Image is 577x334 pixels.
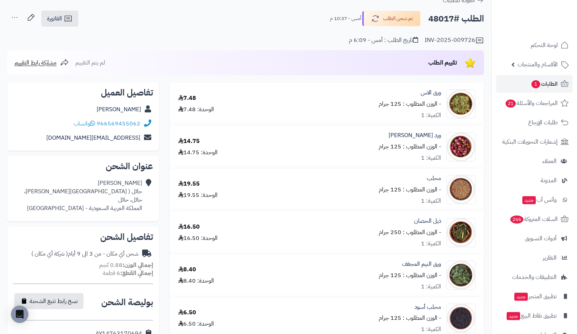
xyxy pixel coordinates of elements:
[447,175,475,204] img: 1639891427-Mahaleb-90x90.jpg
[496,94,573,112] a: المراجعات والأسئلة21
[496,210,573,228] a: السلات المتروكة266
[496,268,573,286] a: التطبيقات والخدمات
[510,215,524,224] span: 266
[496,36,573,54] a: لوحة التحكم
[97,105,141,114] a: [PERSON_NAME]
[531,80,540,88] span: 1
[122,261,153,269] strong: إجمالي الوزن:
[505,99,516,108] span: 21
[379,185,441,194] small: - الوزن المطلوب : 125 جرام
[421,154,441,162] div: الكمية: 1
[421,325,441,334] div: الكمية: 1
[447,89,475,119] img: 1659848270-Myrtus-90x90.jpg
[178,94,196,102] div: 7.48
[421,283,441,291] div: الكمية: 1
[496,172,573,189] a: المدونة
[447,304,475,333] img: 1662099914-Mahleb%20Cherry,%20Black-90x90.jpg
[31,249,68,258] span: ( شركة أي مكان )
[427,174,441,183] a: محلب
[379,271,441,280] small: - الوزن المطلوب : 125 جرام
[514,293,528,301] span: جديد
[421,89,441,97] a: ورق الاس
[421,240,441,248] div: الكمية: 1
[178,180,200,188] div: 19.55
[15,58,56,67] span: مشاركة رابط التقييم
[13,233,153,241] h2: تفاصيل الشحن
[525,233,557,244] span: أدوات التسويق
[425,36,484,45] div: INV-2025-009726
[13,162,153,171] h2: عنوان الشحن
[522,195,557,205] span: وآتس آب
[414,217,441,225] a: ذيل الحصان
[178,234,218,242] div: الوحدة: 16.50
[496,75,573,93] a: الطلبات1
[414,303,441,311] a: محلب أسود
[31,250,139,258] div: شحن أي مكان - من 3 الى 9 أيام
[389,131,441,140] a: ورد [PERSON_NAME]
[496,133,573,151] a: إشعارات التحويلات البنكية
[349,36,418,44] div: تاريخ الطلب : أمس - 6:09 م
[447,261,475,290] img: 1660144666-Neem%20Leaves-90x90.jpg
[496,230,573,247] a: أدوات التسويق
[74,119,95,128] a: واتساب
[531,79,558,89] span: الطلبات
[97,119,140,128] a: 966569455062
[120,269,153,277] strong: إجمالي القطع:
[542,156,557,166] span: العملاء
[330,15,361,22] small: أمس - 10:37 م
[496,152,573,170] a: العملاء
[178,105,214,114] div: الوحدة: 7.48
[379,314,441,322] small: - الوزن المطلوب : 125 جرام
[496,307,573,325] a: تطبيق نقاط البيعجديد
[496,191,573,209] a: وآتس آبجديد
[178,148,218,157] div: الوحدة: 14.75
[541,175,557,186] span: المدونة
[178,137,200,145] div: 14.75
[11,306,28,323] div: Open Intercom Messenger
[178,191,218,199] div: الوحدة: 19.55
[30,297,78,306] span: نسخ رابط تتبع الشحنة
[496,288,573,305] a: تطبيق المتجرجديد
[75,58,105,67] span: لم يتم التقييم
[178,308,196,317] div: 6.50
[428,58,457,67] span: تقييم الطلب
[543,253,557,263] span: التقارير
[99,261,153,269] small: 0.88 كجم
[402,260,441,268] a: ورق النيم المجفف
[178,320,214,328] div: الوحدة: 6.50
[518,59,558,70] span: الأقسام والمنتجات
[41,11,78,27] a: الفاتورة
[505,98,558,108] span: المراجعات والأسئلة
[46,133,140,142] a: [EMAIL_ADDRESS][DOMAIN_NAME]
[421,197,441,205] div: الكمية: 1
[514,291,557,302] span: تطبيق المتجر
[527,14,570,29] img: logo-2.png
[15,58,69,67] a: مشاركة رابط التقييم
[14,293,83,309] button: نسخ رابط تتبع الشحنة
[512,272,557,282] span: التطبيقات والخدمات
[47,14,62,23] span: الفاتورة
[101,298,153,307] h2: بوليصة الشحن
[506,311,557,321] span: تطبيق نقاط البيع
[447,132,475,162] img: 1645466661-Mohamadi%20Flowers-90x90.jpg
[379,142,441,151] small: - الوزن المطلوب : 125 جرام
[24,179,142,212] div: [PERSON_NAME] حائل ( [GEOGRAPHIC_DATA][PERSON_NAME]، حائل، حائل المملكة العربية السعودية - [GEOGR...
[496,114,573,131] a: طلبات الإرجاع
[421,111,441,120] div: الكمية: 1
[447,218,475,247] img: 1650694361-Hosetail-90x90.jpg
[13,88,153,97] h2: تفاصيل العميل
[507,312,520,320] span: جديد
[428,11,484,26] h2: الطلب #48017
[178,277,214,285] div: الوحدة: 8.40
[496,249,573,267] a: التقارير
[103,269,153,277] small: 6 قطعة
[178,223,200,231] div: 16.50
[362,11,421,26] button: تم شحن الطلب
[178,265,196,274] div: 8.40
[528,117,558,128] span: طلبات الإرجاع
[502,137,558,147] span: إشعارات التحويلات البنكية
[379,228,441,237] small: - الوزن المطلوب : 250 جرام
[379,100,441,108] small: - الوزن المطلوب : 125 جرام
[522,196,536,204] span: جديد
